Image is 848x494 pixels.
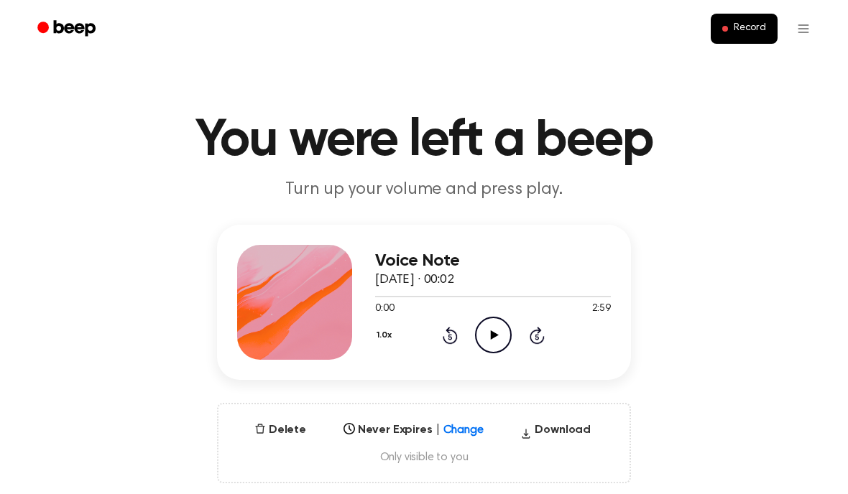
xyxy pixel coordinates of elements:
a: Beep [27,15,109,43]
h3: Voice Note [375,251,611,271]
button: Download [515,421,596,444]
h1: You were left a beep [56,115,792,167]
button: Delete [249,421,312,439]
span: 0:00 [375,302,394,317]
button: Record [711,14,778,44]
span: Record [734,22,766,35]
button: Open menu [786,11,821,46]
span: [DATE] · 00:02 [375,274,454,286]
span: 2:59 [592,302,611,317]
button: 1.0x [375,323,397,348]
span: Only visible to you [236,450,612,465]
p: Turn up your volume and press play. [148,178,700,202]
